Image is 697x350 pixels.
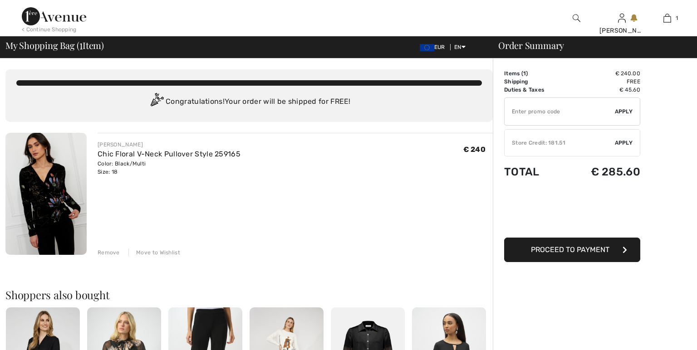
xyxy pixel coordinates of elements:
div: [PERSON_NAME] [599,26,644,35]
span: 1 [79,39,83,50]
td: Total [504,156,565,187]
img: My Info [618,13,626,24]
a: 1 [645,13,689,24]
img: Chic Floral V-Neck Pullover Style 259165 [5,133,87,255]
td: Items ( ) [504,69,565,78]
td: Duties & Taxes [504,86,565,94]
div: [PERSON_NAME] [98,141,241,149]
div: Order Summary [487,41,692,50]
img: Congratulation2.svg [147,93,166,111]
iframe: PayPal [504,187,640,234]
div: Color: Black/Multi Size: 18 [98,160,241,176]
img: My Bag [663,13,671,24]
span: Apply [615,139,633,147]
span: Apply [615,107,633,116]
td: Shipping [504,78,565,86]
td: € 285.60 [565,156,640,187]
div: Move to Wishlist [128,248,180,257]
span: Proceed to Payment [531,245,609,254]
td: € 240.00 [565,69,640,78]
td: Free [565,78,640,86]
input: Promo code [505,98,615,125]
img: 1ère Avenue [22,7,86,25]
img: Euro [420,44,434,51]
img: search the website [573,13,580,24]
div: < Continue Shopping [22,25,77,34]
div: Congratulations! Your order will be shipped for FREE! [16,93,482,111]
span: EN [454,44,466,50]
span: 1 [676,14,678,22]
span: 1 [523,70,526,77]
td: € 45.60 [565,86,640,94]
span: € 240 [463,145,486,154]
button: Proceed to Payment [504,238,640,262]
a: Chic Floral V-Neck Pullover Style 259165 [98,150,241,158]
div: Store Credit: 181.51 [505,139,615,147]
div: Remove [98,248,120,257]
span: EUR [420,44,449,50]
h2: Shoppers also bought [5,289,493,300]
span: My Shopping Bag ( Item) [5,41,104,50]
a: Sign In [618,14,626,22]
